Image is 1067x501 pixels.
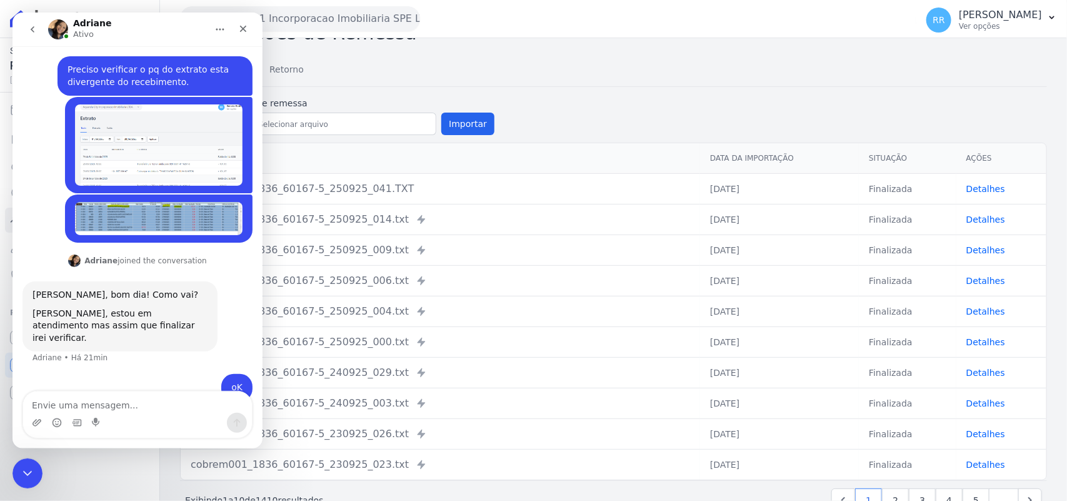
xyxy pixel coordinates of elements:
[700,326,859,357] td: [DATE]
[700,235,859,265] td: [DATE]
[191,181,690,196] div: cobrem001_1836_60167-5_250925_041.TXT
[966,215,1005,225] a: Detalhes
[859,296,956,326] td: Finalizada
[39,405,49,415] button: Seletor de emoji
[10,58,134,74] span: R$ 0,00
[5,353,154,378] a: Conta Hent Novidade
[859,204,956,235] td: Finalizada
[966,184,1005,194] a: Detalhes
[13,458,43,488] iframe: Intercom live chat
[700,357,859,388] td: [DATE]
[933,16,944,24] span: RR
[181,143,700,174] th: Arquivo
[191,457,690,472] div: cobrem001_1836_60167-5_230925_023.txt
[191,212,690,227] div: cobrem001_1836_60167-5_250925_014.txt
[20,276,195,289] div: [PERSON_NAME], bom dia! Como vai?
[859,265,956,296] td: Finalizada
[10,269,240,362] div: Adriane diz…
[72,243,194,254] div: joined the conversation
[10,269,205,339] div: [PERSON_NAME], bom dia! Como vai?[PERSON_NAME], estou em atendimento mas assim que finalizar irei...
[966,245,1005,255] a: Detalhes
[5,180,154,205] a: Pagamentos
[180,6,420,31] button: Ananindeua 01 Incorporacao Imobiliaria SPE LTDA
[59,405,69,415] button: Seletor de Gif
[966,398,1005,408] a: Detalhes
[61,16,81,28] p: Ativo
[956,143,1046,174] th: Ações
[966,460,1005,470] a: Detalhes
[10,44,134,58] span: Saldo atual
[700,265,859,296] td: [DATE]
[191,243,690,258] div: cobrem001_1836_60167-5_250925_009.txt
[441,113,494,135] button: Importar
[55,51,230,76] div: Preciso verificar o pq do extrato esta divergente do recebimento.
[5,98,154,123] a: Cobranças
[700,143,859,174] th: Data da Importação
[10,305,149,320] div: Plataformas
[180,97,494,110] label: Importar arquivo de remessa
[859,418,956,449] td: Finalizada
[209,362,240,389] div: oK
[10,182,240,240] div: Renato diz…
[214,400,234,420] button: Enviar mensagem…
[253,117,433,132] input: Selecionar arquivo
[72,244,105,253] b: Adriane
[700,204,859,235] td: [DATE]
[859,143,956,174] th: Situação
[10,240,240,269] div: Adriane diz…
[79,405,89,415] button: Start recording
[10,74,134,86] span: [DATE] 08:08
[5,325,154,350] a: Recebíveis
[20,295,195,332] div: [PERSON_NAME], estou em atendimento mas assim que finalizar irei verificar.
[191,304,690,319] div: cobrem001_1836_60167-5_250925_004.txt
[966,306,1005,316] a: Detalhes
[10,98,149,405] nav: Sidebar
[859,357,956,388] td: Finalizada
[700,296,859,326] td: [DATE]
[20,342,95,349] div: Adriane • Há 21min
[219,5,242,28] div: Fechar
[196,5,219,29] button: Início
[262,57,311,82] span: Retorno
[5,125,154,150] a: Extrato
[859,326,956,357] td: Finalizada
[191,396,690,411] div: cobrem001_1836_60167-5_240925_003.txt
[45,44,240,83] div: Preciso verificar o pq do extrato esta divergente do recebimento.
[191,335,690,350] div: cobrem001_1836_60167-5_250925_000.txt
[56,242,68,255] img: Profile image for Adriane
[219,369,230,382] div: oK
[10,44,240,84] div: Renato diz…
[966,337,1005,347] a: Detalhes
[959,9,1042,21] p: [PERSON_NAME]
[700,449,859,480] td: [DATE]
[700,388,859,418] td: [DATE]
[959,21,1042,31] p: Ver opções
[700,418,859,449] td: [DATE]
[700,173,859,204] td: [DATE]
[10,362,240,404] div: Renato diz…
[966,368,1005,378] a: Detalhes
[5,208,154,233] a: Troca de Arquivos
[966,429,1005,439] a: Detalhes
[13,13,263,448] iframe: Intercom live chat
[5,263,154,288] a: Negativação
[966,276,1005,286] a: Detalhes
[259,54,314,87] a: Retorno
[859,388,956,418] td: Finalizada
[191,365,690,380] div: cobrem001_1836_60167-5_240925_029.txt
[859,173,956,204] td: Finalizada
[5,153,154,178] a: Nova transferência
[5,235,154,260] a: Clientes
[859,235,956,265] td: Finalizada
[859,449,956,480] td: Finalizada
[10,84,240,182] div: Renato diz…
[191,273,690,288] div: cobrem001_1836_60167-5_250925_006.txt
[916,3,1067,38] button: RR [PERSON_NAME] Ver opções
[11,379,239,400] textarea: Envie uma mensagem...
[191,427,690,442] div: cobrem001_1836_60167-5_230925_026.txt
[19,405,29,415] button: Carregar anexo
